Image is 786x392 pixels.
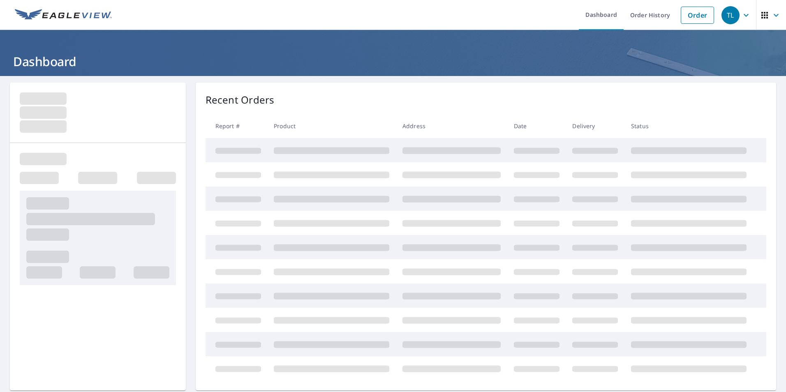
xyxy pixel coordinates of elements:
a: Order [681,7,714,24]
th: Product [267,114,396,138]
th: Status [624,114,753,138]
img: EV Logo [15,9,112,21]
p: Recent Orders [206,92,275,107]
h1: Dashboard [10,53,776,70]
th: Date [507,114,566,138]
th: Delivery [566,114,624,138]
div: TL [721,6,740,24]
th: Address [396,114,507,138]
th: Report # [206,114,268,138]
